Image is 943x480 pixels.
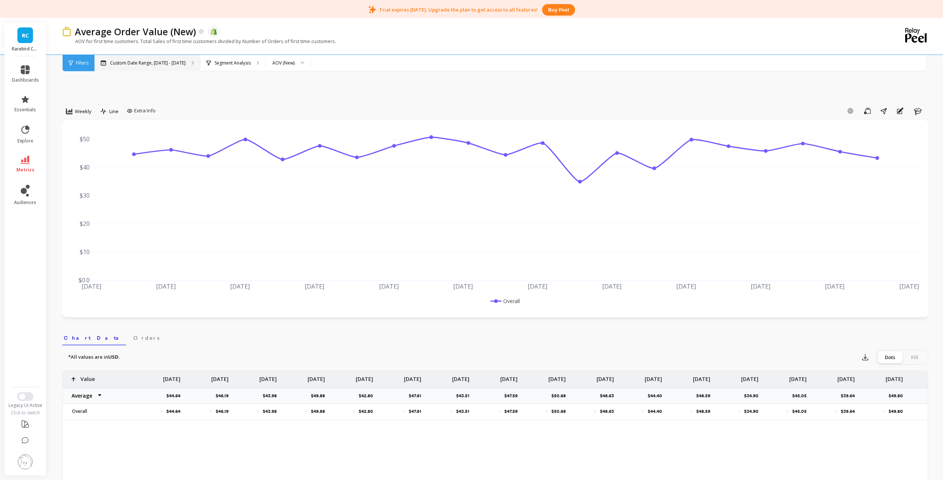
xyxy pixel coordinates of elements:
p: Value [80,371,95,383]
p: $44.40 [648,408,662,414]
p: $44.64 [166,408,180,414]
p: $46.19 [216,408,229,414]
p: $42.80 [359,408,373,414]
p: Overall [67,408,132,414]
p: $45.05 [792,408,807,414]
p: [DATE] [645,371,662,383]
p: $44.64 [166,393,185,399]
p: [DATE] [693,371,710,383]
span: metrics [16,167,34,173]
span: Line [109,108,119,115]
p: $44.40 [648,393,667,399]
p: Custom Date Range, [DATE] - [DATE] [110,60,186,66]
span: explore [17,138,33,144]
img: api.shopify.svg [210,28,217,35]
span: dashboards [12,77,39,83]
p: $45.05 [792,393,811,399]
p: $50.68 [551,408,566,414]
span: Extra Info [134,107,156,115]
img: profile picture [18,454,33,469]
p: $46.19 [216,393,233,399]
p: $47.59 [504,393,522,399]
p: $48.63 [600,393,618,399]
p: $39.64 [841,408,855,414]
p: [DATE] [308,371,325,383]
p: [DATE] [163,371,180,383]
span: RC [22,31,29,40]
p: [DATE] [597,371,614,383]
span: Weekly [75,108,92,115]
p: $49.80 [889,408,903,414]
nav: Tabs [62,328,928,345]
p: $49.88 [311,408,325,414]
p: Rarebird Coffee [12,46,39,52]
p: [DATE] [211,371,229,383]
span: Orders [133,334,159,342]
p: AOV for first time customers. Total Sales of first time customers divided by Number of Orders of ... [62,38,336,45]
p: [DATE] [789,371,807,383]
p: $43.51 [456,393,474,399]
p: $47.59 [504,408,518,414]
img: header icon [62,27,71,36]
p: $50.68 [551,393,570,399]
p: [DATE] [259,371,277,383]
div: Legacy UI Active [4,402,46,408]
p: $43.98 [263,408,277,414]
p: $49.80 [889,393,907,399]
p: [DATE] [741,371,758,383]
p: [DATE] [404,371,421,383]
div: Fill [902,351,927,363]
p: *All values are in [68,354,120,361]
p: $48.59 [696,393,715,399]
p: $34.90 [744,408,758,414]
p: [DATE] [500,371,518,383]
p: [DATE] [886,371,903,383]
p: $48.63 [600,408,614,414]
button: Buy peel [542,4,575,16]
p: $49.88 [311,393,329,399]
p: $34.90 [744,393,763,399]
p: $47.61 [409,408,421,414]
p: $39.64 [841,393,859,399]
div: AOV (New) [272,59,295,66]
p: $42.80 [359,393,378,399]
span: Filters [76,60,89,66]
span: audiences [14,200,36,206]
p: $48.59 [696,408,710,414]
div: Click to switch [4,410,46,416]
p: Segment Analysis [215,60,251,66]
div: Dots [878,351,902,363]
p: Trial expires [DATE]. Upgrade the plan to get access to all features! [379,6,538,13]
p: [DATE] [356,371,373,383]
strong: USD. [108,354,120,360]
p: [DATE] [837,371,855,383]
p: $47.61 [409,393,426,399]
p: [DATE] [452,371,469,383]
p: $43.51 [456,408,469,414]
p: $43.98 [263,393,281,399]
p: [DATE] [548,371,566,383]
span: essentials [14,107,36,113]
button: Switch to New UI [17,392,33,401]
span: Chart Data [64,334,124,342]
p: Average Order Value (New) [75,25,196,38]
